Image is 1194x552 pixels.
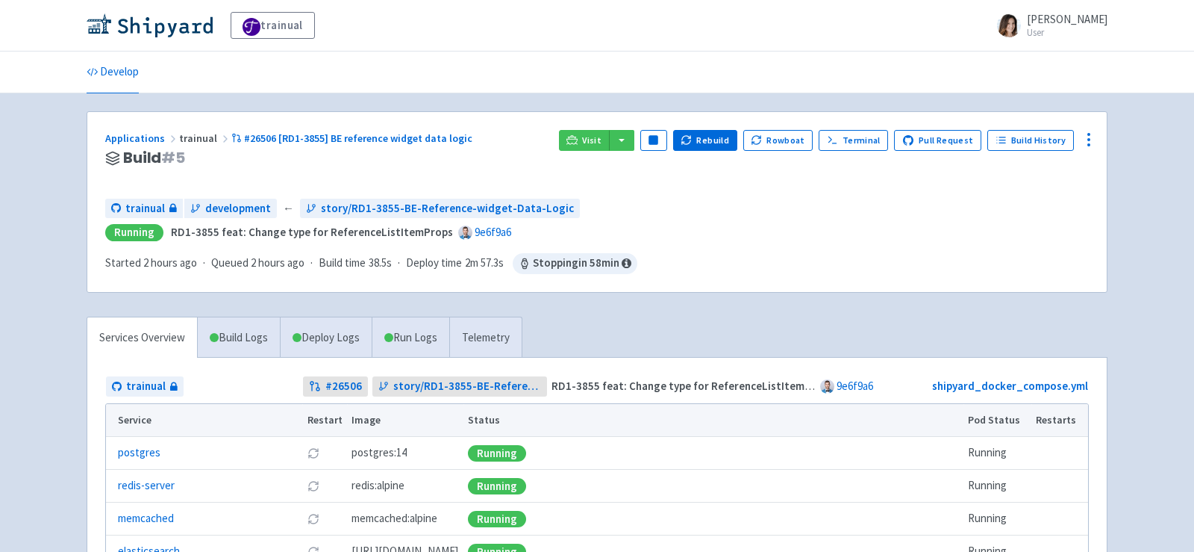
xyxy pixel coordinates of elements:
[123,149,185,167] span: Build
[280,317,372,359] a: Deploy Logs
[105,224,163,241] div: Running
[393,378,542,395] span: story/RD1-3855-BE-Reference-widget-Data-Logic
[987,130,1074,151] a: Build History
[251,255,304,270] time: 2 hours ago
[894,130,981,151] a: Pull Request
[118,510,174,527] a: memcached
[307,513,319,525] button: Restart pod
[743,130,813,151] button: Rowboat
[963,437,1031,470] td: Running
[125,200,165,217] span: trainual
[640,130,667,151] button: Pause
[347,404,463,437] th: Image
[449,317,522,359] a: Telemetry
[468,445,526,462] div: Running
[372,317,449,359] a: Run Logs
[105,255,197,270] span: Started
[325,378,362,395] strong: # 26506
[406,255,462,272] span: Deploy time
[582,134,601,146] span: Visit
[283,200,294,217] span: ←
[963,470,1031,503] td: Running
[819,130,888,151] a: Terminal
[106,404,302,437] th: Service
[231,131,475,145] a: #26506 [RD1-3855] BE reference widget data logic
[468,478,526,494] div: Running
[351,477,404,494] span: redis:alpine
[463,404,963,437] th: Status
[118,444,160,462] a: postgres
[303,376,368,397] a: #26506
[171,225,453,239] strong: RD1-3855 feat: Change type for ReferenceListItemProps
[465,255,504,272] span: 2m 57.3s
[143,255,197,270] time: 2 hours ago
[161,147,185,168] span: # 5
[184,199,277,219] a: development
[231,12,315,39] a: trainual
[963,404,1031,437] th: Pod Status
[300,199,580,219] a: story/RD1-3855-BE-Reference-widget-Data-Logic
[118,477,175,494] a: redis-server
[1031,404,1088,437] th: Restarts
[302,404,347,437] th: Restart
[106,376,184,397] a: trainual
[351,510,437,527] span: memcached:alpine
[475,225,511,239] a: 9e6f9a6
[673,130,737,151] button: Rebuild
[369,255,392,272] span: 38.5s
[1027,12,1107,26] span: [PERSON_NAME]
[126,378,166,395] span: trainual
[87,13,213,37] img: Shipyard logo
[179,131,231,145] span: trainual
[988,13,1107,37] a: [PERSON_NAME] User
[513,253,637,274] span: Stopping in 58 min
[105,131,179,145] a: Applications
[837,379,873,393] a: 9e6f9a6
[211,255,304,270] span: Queued
[321,200,574,217] span: story/RD1-3855-BE-Reference-widget-Data-Logic
[372,376,548,397] a: story/RD1-3855-BE-Reference-widget-Data-Logic
[1027,28,1107,37] small: User
[963,503,1031,536] td: Running
[307,447,319,459] button: Restart pod
[198,317,280,359] a: Build Logs
[205,200,271,217] span: development
[319,255,366,272] span: Build time
[932,379,1088,393] a: shipyard_docker_compose.yml
[551,379,834,393] strong: RD1-3855 feat: Change type for ReferenceListItemProps
[468,511,526,527] div: Running
[307,480,319,492] button: Restart pod
[87,52,139,93] a: Develop
[351,444,407,462] span: postgres:14
[559,130,610,151] a: Visit
[87,317,197,359] a: Services Overview
[105,199,183,219] a: trainual
[105,253,637,274] div: · · ·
